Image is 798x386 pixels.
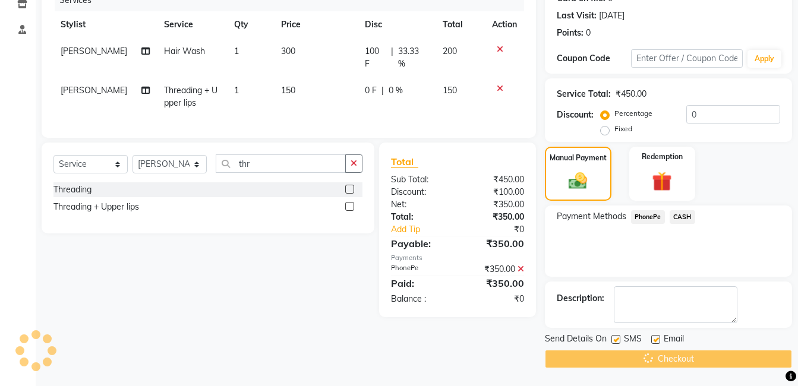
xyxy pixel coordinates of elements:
[642,151,683,162] label: Redemption
[747,50,781,68] button: Apply
[458,236,533,251] div: ₹350.00
[391,253,524,263] div: Payments
[614,108,652,119] label: Percentage
[234,46,239,56] span: 1
[443,85,457,96] span: 150
[557,210,626,223] span: Payment Methods
[382,293,458,305] div: Balance :
[557,109,594,121] div: Discount:
[614,124,632,134] label: Fixed
[61,46,127,56] span: [PERSON_NAME]
[599,10,624,22] div: [DATE]
[53,201,139,213] div: Threading + Upper lips
[470,223,533,236] div: ₹0
[391,156,418,168] span: Total
[616,88,646,100] div: ₹450.00
[274,11,358,38] th: Price
[436,11,485,38] th: Total
[670,210,695,224] span: CASH
[563,170,593,192] img: _cash.svg
[458,186,533,198] div: ₹100.00
[358,11,436,38] th: Disc
[382,236,458,251] div: Payable:
[365,45,386,70] span: 100 F
[443,46,457,56] span: 200
[53,183,92,196] div: Threading
[391,45,393,70] span: |
[631,49,743,68] input: Enter Offer / Coupon Code
[382,223,470,236] a: Add Tip
[157,11,227,38] th: Service
[624,333,642,347] span: SMS
[61,85,127,96] span: [PERSON_NAME]
[550,153,607,163] label: Manual Payment
[281,85,295,96] span: 150
[382,276,458,290] div: Paid:
[216,154,346,173] input: Search or Scan
[382,211,458,223] div: Total:
[389,84,403,97] span: 0 %
[381,84,384,97] span: |
[557,52,631,65] div: Coupon Code
[458,211,533,223] div: ₹350.00
[382,173,458,186] div: Sub Total:
[382,198,458,211] div: Net:
[53,11,157,38] th: Stylist
[227,11,274,38] th: Qty
[458,263,533,276] div: ₹350.00
[664,333,684,347] span: Email
[485,11,524,38] th: Action
[458,276,533,290] div: ₹350.00
[557,10,597,22] div: Last Visit:
[458,173,533,186] div: ₹450.00
[646,169,678,194] img: _gift.svg
[164,46,205,56] span: Hair Wash
[557,88,611,100] div: Service Total:
[545,333,607,347] span: Send Details On
[557,27,583,39] div: Points:
[586,27,591,39] div: 0
[458,198,533,211] div: ₹350.00
[281,46,295,56] span: 300
[365,84,377,97] span: 0 F
[164,85,217,108] span: Threading + Upper lips
[234,85,239,96] span: 1
[458,293,533,305] div: ₹0
[382,186,458,198] div: Discount:
[382,263,458,276] div: PhonePe
[557,292,604,305] div: Description:
[631,210,665,224] span: PhonePe
[398,45,428,70] span: 33.33 %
